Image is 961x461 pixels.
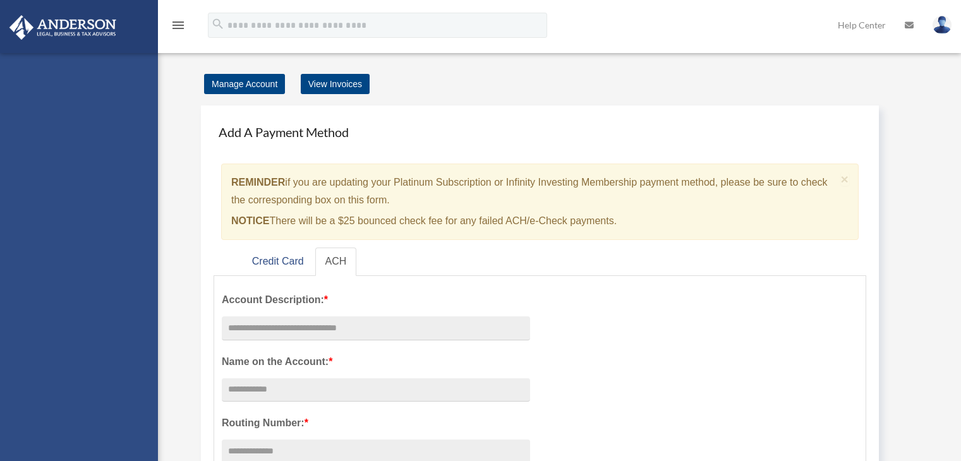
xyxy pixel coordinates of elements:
p: There will be a $25 bounced check fee for any failed ACH/e-Check payments. [231,212,836,230]
label: Name on the Account: [222,353,530,371]
h4: Add A Payment Method [214,118,866,146]
a: Credit Card [242,248,314,276]
a: menu [171,22,186,33]
span: × [841,172,849,186]
label: Account Description: [222,291,530,309]
button: Close [841,172,849,186]
i: search [211,17,225,31]
strong: REMINDER [231,177,285,188]
img: User Pic [933,16,952,34]
a: Manage Account [204,74,285,94]
img: Anderson Advisors Platinum Portal [6,15,120,40]
a: View Invoices [301,74,370,94]
strong: NOTICE [231,215,269,226]
i: menu [171,18,186,33]
div: if you are updating your Platinum Subscription or Infinity Investing Membership payment method, p... [221,164,859,240]
a: ACH [315,248,357,276]
label: Routing Number: [222,414,530,432]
